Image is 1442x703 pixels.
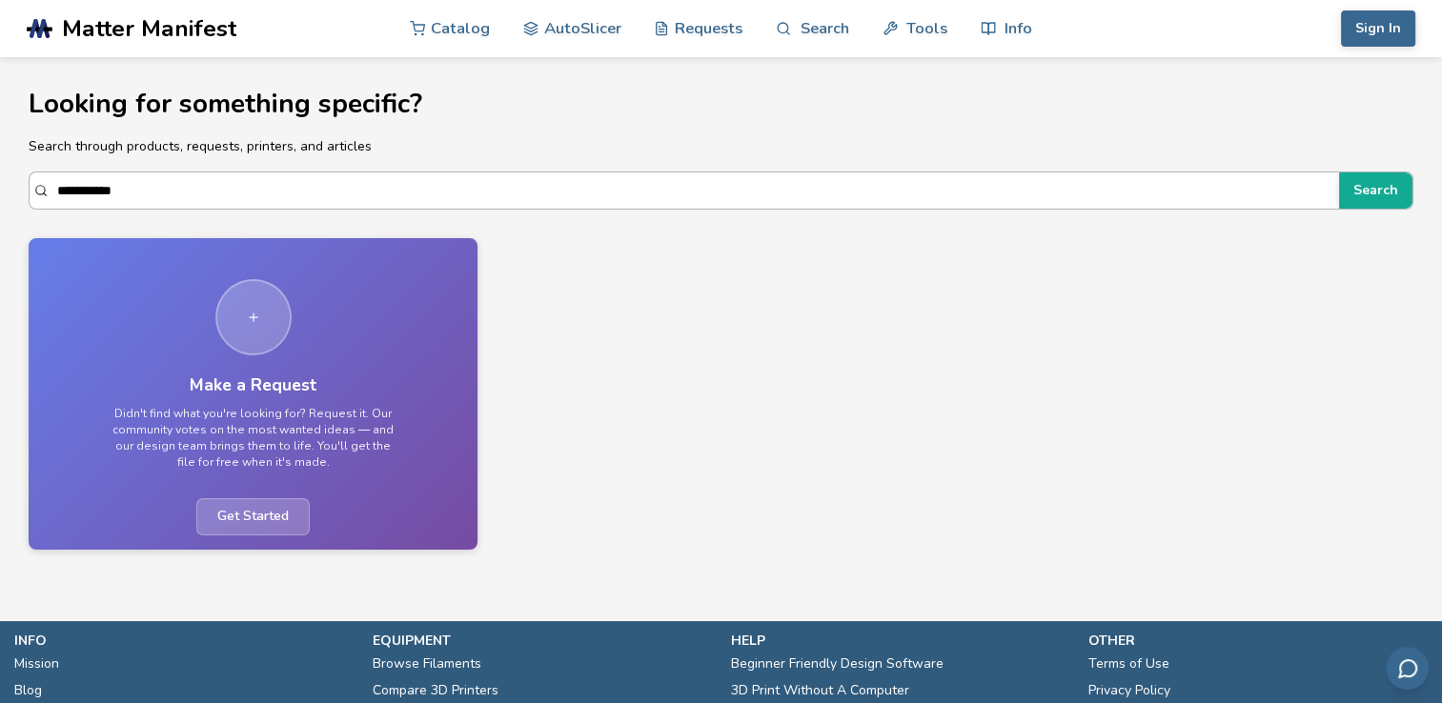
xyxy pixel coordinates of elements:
a: Make a RequestDidn't find what you're looking for? Request it. Our community votes on the most wa... [29,238,477,549]
button: Search [1339,172,1412,209]
h3: Make a Request [190,375,316,395]
button: Sign In [1341,10,1415,47]
p: help [731,631,1070,651]
a: Browse Filaments [373,651,481,677]
a: Terms of Use [1088,651,1169,677]
a: Beginner Friendly Design Software [731,651,944,677]
a: Mission [14,651,59,677]
input: Search [57,173,1330,208]
p: other [1088,631,1428,651]
p: Search through products, requests, printers, and articles [29,136,1413,156]
p: equipment [373,631,712,651]
p: Didn't find what you're looking for? Request it. Our community votes on the most wanted ideas — a... [111,406,396,472]
h1: Looking for something specific? [29,90,1413,119]
button: Send feedback via email [1386,647,1429,690]
p: info [14,631,354,651]
span: Get Started [196,498,310,535]
span: Matter Manifest [62,15,236,42]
